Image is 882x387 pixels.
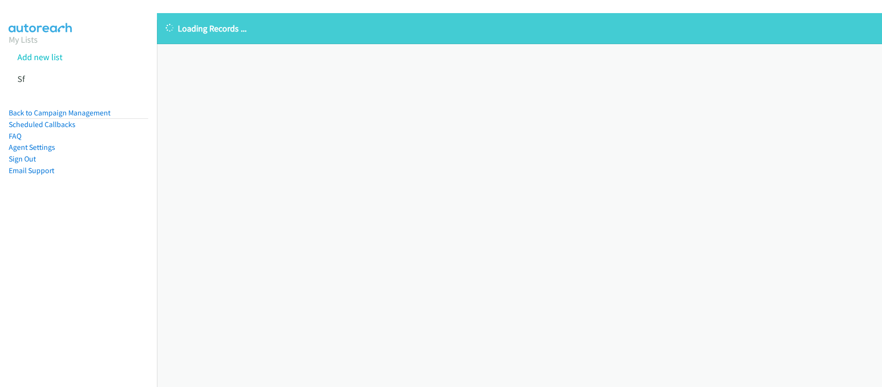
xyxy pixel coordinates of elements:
[17,51,62,63] a: Add new list
[9,34,38,45] a: My Lists
[9,131,21,141] a: FAQ
[9,108,110,117] a: Back to Campaign Management
[17,73,25,84] a: Sf
[166,22,873,35] p: Loading Records ...
[9,154,36,163] a: Sign Out
[9,120,76,129] a: Scheduled Callbacks
[9,166,54,175] a: Email Support
[9,143,55,152] a: Agent Settings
